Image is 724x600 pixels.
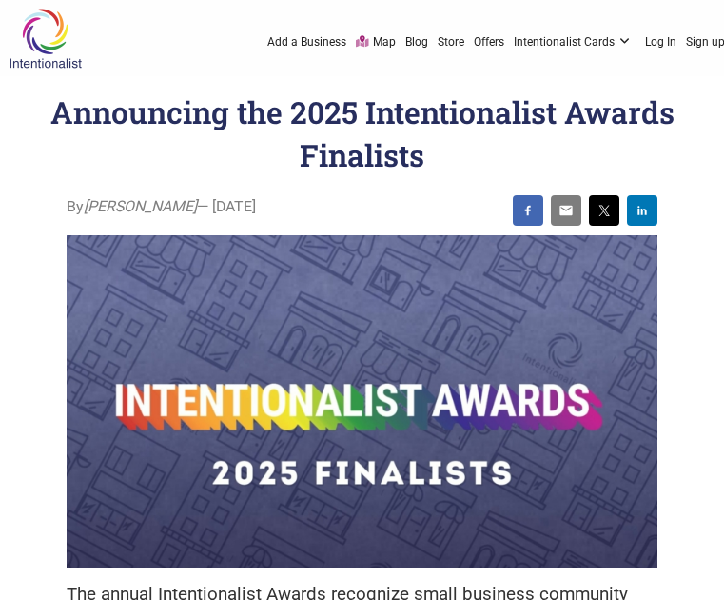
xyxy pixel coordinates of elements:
a: Log In [645,33,676,50]
a: Blog [405,33,428,50]
h1: Announcing the 2025 Intentionalist Awards Finalists [50,92,675,175]
img: linkedin sharing button [635,203,650,218]
a: Offers [474,33,504,50]
span: By — [DATE] [67,195,256,218]
img: twitter sharing button [597,203,612,218]
img: email sharing button [558,203,574,218]
a: Intentionalist Cards [514,33,636,50]
a: Store [438,33,464,50]
a: Map [356,33,396,51]
i: [PERSON_NAME] [84,197,197,215]
img: facebook sharing button [520,203,536,218]
a: Add a Business [267,33,346,50]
